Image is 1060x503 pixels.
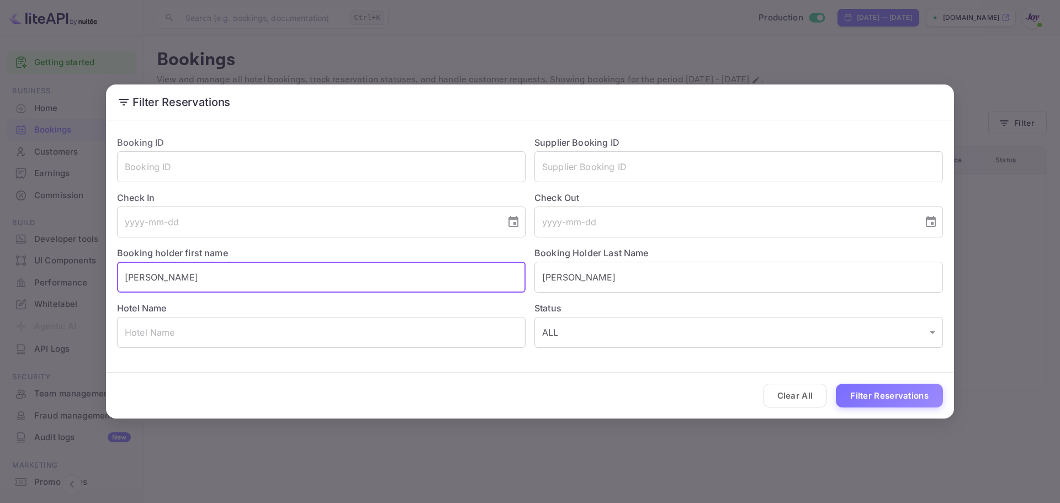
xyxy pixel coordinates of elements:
input: yyyy-mm-dd [117,207,498,237]
label: Check Out [534,191,943,204]
button: Choose date [920,211,942,233]
div: ALL [534,317,943,348]
button: Choose date [502,211,524,233]
button: Filter Reservations [836,384,943,407]
input: Supplier Booking ID [534,151,943,182]
label: Supplier Booking ID [534,137,619,148]
input: Hotel Name [117,317,526,348]
input: yyyy-mm-dd [534,207,915,237]
label: Booking ID [117,137,165,148]
label: Booking holder first name [117,247,228,258]
h2: Filter Reservations [106,84,954,120]
input: Booking ID [117,151,526,182]
label: Check In [117,191,526,204]
label: Status [534,301,943,315]
input: Holder Last Name [534,262,943,293]
label: Booking Holder Last Name [534,247,649,258]
input: Holder First Name [117,262,526,293]
button: Clear All [763,384,828,407]
label: Hotel Name [117,303,167,314]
